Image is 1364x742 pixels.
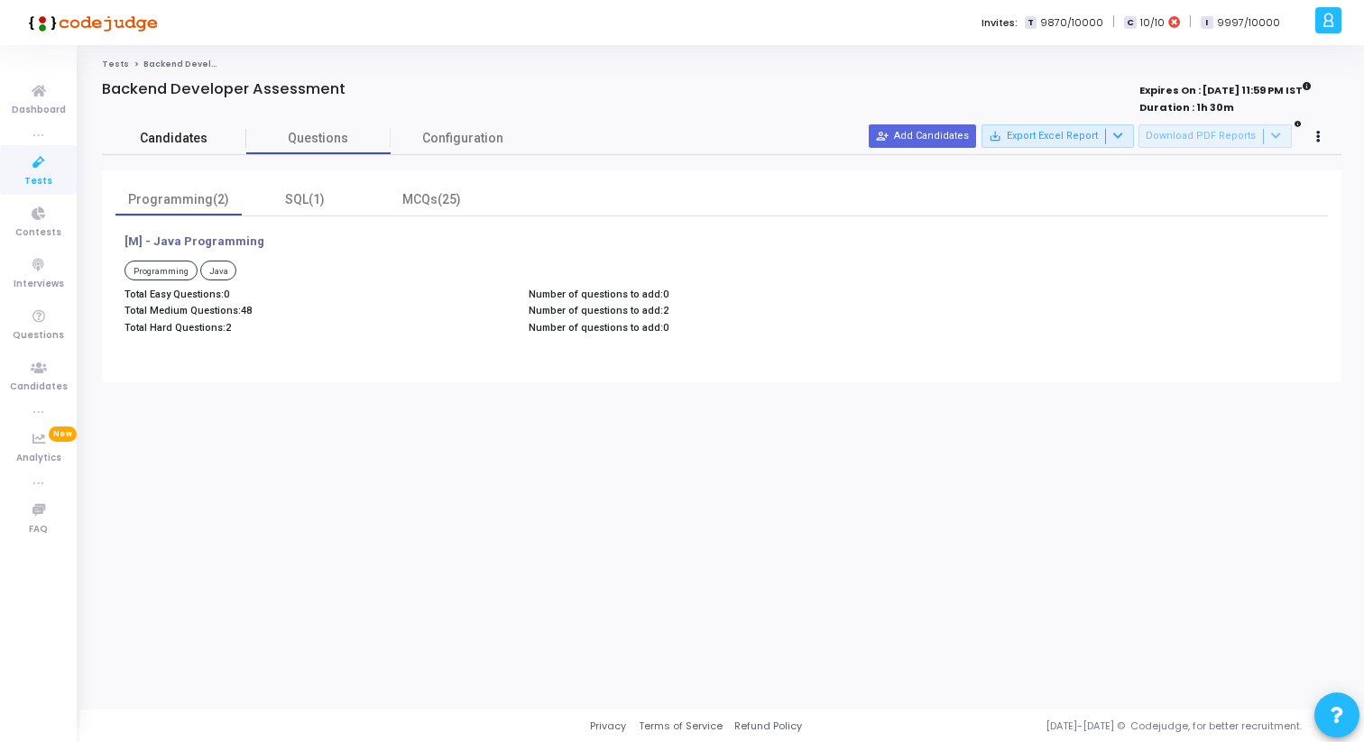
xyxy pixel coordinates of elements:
a: Tests [102,59,129,69]
span: Questions [13,328,64,344]
a: Terms of Service [639,719,723,734]
span: 0 [224,289,229,300]
span: 9997/10000 [1217,15,1280,31]
span: 9870/10000 [1040,15,1103,31]
strong: Duration : 1h 30m [1139,100,1234,115]
span: I [1201,16,1212,30]
span: 2 [226,322,231,334]
p: Number of questions to add: [529,322,915,334]
strong: Expires On : [DATE] 11:59 PM IST [1139,78,1312,98]
span: 0 [663,322,668,334]
span: Dashboard [12,103,66,118]
p: [M] - Java Programming [124,234,264,249]
span: Tests [24,174,52,189]
label: Invites: [982,15,1018,31]
mat-icon: save_alt [989,130,1001,142]
button: Add Candidates [869,124,976,148]
span: FAQ [29,522,48,537]
span: Interviews [14,277,64,292]
span: Configuration [422,129,503,148]
span: 2 [663,305,668,316]
span: | [1189,13,1192,32]
span: 10/10 [1140,15,1165,31]
p: Number of questions to add: [529,305,915,316]
span: Analytics [16,451,61,466]
button: Export Excel Report [982,124,1134,148]
span: T [1025,16,1037,30]
button: Download PDF Reports [1138,124,1292,148]
div: MCQs(25) [379,190,484,209]
span: Candidates [102,129,246,148]
span: Backend Developer Assessment [143,59,292,69]
span: Java [200,261,237,280]
img: logo [23,5,158,41]
span: Programming [124,261,198,280]
span: 0 [663,289,668,300]
a: Refund Policy [734,719,802,734]
span: New [49,426,77,442]
span: Contests [15,225,61,241]
div: Programming(2) [126,190,231,209]
div: [DATE]-[DATE] © Codejudge, for better recruitment. [802,719,1341,734]
span: Questions [246,129,391,148]
p: Total Easy Questions: [124,289,511,300]
a: Privacy [590,719,626,734]
span: C [1124,16,1136,30]
p: Total Medium Questions: [124,305,511,316]
p: Total Hard Questions: [124,322,511,334]
span: 48 [241,305,252,316]
p: Number of questions to add: [529,289,915,300]
div: SQL(1) [253,190,357,209]
span: Candidates [10,380,68,395]
nav: breadcrumb [102,59,1341,70]
mat-icon: person_add_alt [876,130,889,142]
h4: Backend Developer Assessment [102,80,346,98]
span: | [1112,13,1115,32]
